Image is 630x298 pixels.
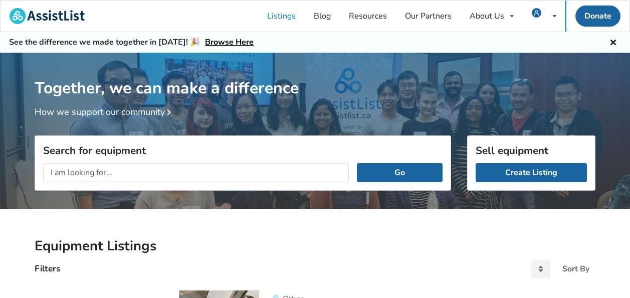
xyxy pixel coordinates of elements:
a: Create Listing [476,163,587,182]
button: Go [357,163,443,182]
h3: Sell equipment [476,144,587,157]
a: Donate [575,6,620,27]
h3: Search for equipment [43,144,443,157]
h5: See the difference we made together in [DATE]! 🎉 [9,37,254,48]
a: Blog [305,1,340,32]
div: About Us [470,12,504,20]
input: I am looking for... [43,163,349,182]
img: user icon [532,8,541,18]
div: Sort By [562,265,589,273]
img: assistlist-logo [10,8,85,24]
h4: Filters [35,263,60,274]
a: Our Partners [396,1,461,32]
a: Listings [258,1,305,32]
a: Resources [340,1,396,32]
a: Browse Here [205,37,254,48]
a: How we support our community [35,106,175,118]
h2: Equipment Listings [35,237,595,255]
h1: Together, we can make a difference [35,53,595,98]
